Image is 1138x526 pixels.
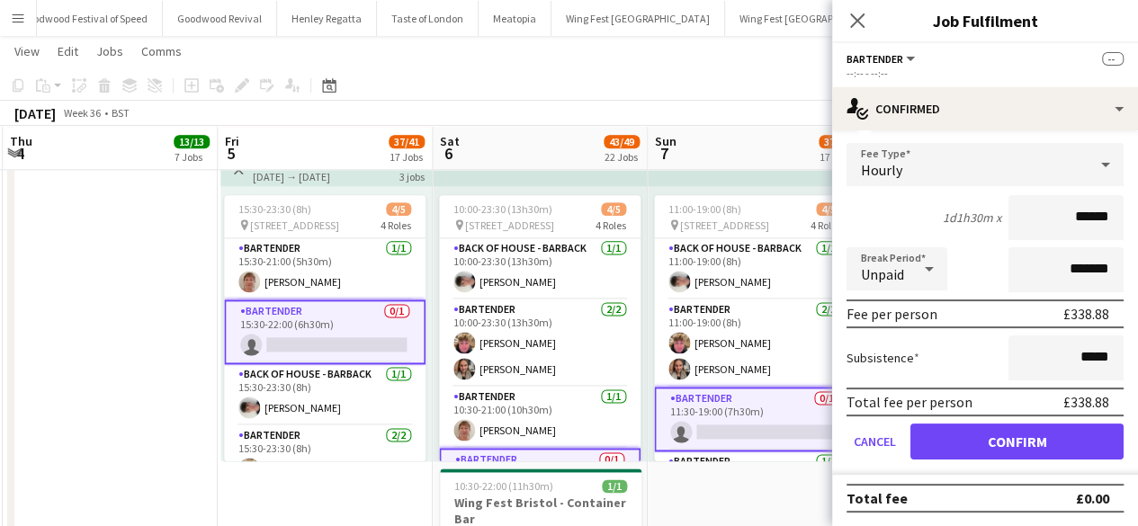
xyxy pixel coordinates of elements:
[250,218,339,232] span: [STREET_ADDRESS]
[832,9,1138,32] h3: Job Fulfilment
[668,202,741,216] span: 11:00-19:00 (8h)
[50,40,85,63] a: Edit
[238,202,311,216] span: 15:30-23:30 (8h)
[175,150,209,164] div: 7 Jobs
[847,52,918,66] button: Bartender
[847,305,937,323] div: Fee per person
[399,168,425,183] div: 3 jobs
[89,40,130,63] a: Jobs
[910,423,1124,459] button: Confirm
[439,448,641,513] app-card-role: Bartender0/1
[390,150,424,164] div: 17 Jobs
[14,104,56,122] div: [DATE]
[439,195,641,461] app-job-card: 10:00-23:30 (13h30m)4/5 [STREET_ADDRESS]4 RolesBack of House - Barback1/110:00-23:30 (13h30m)[PER...
[465,218,554,232] span: [STREET_ADDRESS]
[816,202,841,216] span: 4/5
[440,133,460,149] span: Sat
[654,195,856,461] app-job-card: 11:00-19:00 (8h)4/5 [STREET_ADDRESS]4 RolesBack of House - Barback1/111:00-19:00 (8h)[PERSON_NAME...
[253,170,387,183] div: [DATE] → [DATE]
[174,135,210,148] span: 13/13
[439,238,641,299] app-card-role: Back of House - Barback1/110:00-23:30 (13h30m)[PERSON_NAME]
[601,202,626,216] span: 4/5
[1063,393,1109,411] div: £338.88
[819,135,855,148] span: 37/41
[134,40,189,63] a: Comms
[377,1,479,36] button: Taste of London
[479,1,551,36] button: Meatopia
[7,40,47,63] a: View
[725,1,899,36] button: Wing Fest [GEOGRAPHIC_DATA]
[439,299,641,387] app-card-role: Bartender2/210:00-23:30 (13h30m)[PERSON_NAME][PERSON_NAME]
[58,43,78,59] span: Edit
[112,106,130,120] div: BST
[277,1,377,36] button: Henley Regatta
[847,423,903,459] button: Cancel
[437,143,460,164] span: 6
[224,195,426,461] app-job-card: 15:30-23:30 (8h)4/5 [STREET_ADDRESS]4 RolesBartender1/115:30-21:00 (5h30m)[PERSON_NAME]Bartender0...
[225,133,239,149] span: Fri
[655,133,677,149] span: Sun
[847,489,908,507] div: Total fee
[224,299,426,364] app-card-role: Bartender0/115:30-22:00 (6h30m)
[943,210,1001,226] div: 1d1h30m x
[1102,52,1124,66] span: --
[847,393,972,411] div: Total fee per person
[6,1,163,36] button: Goodwood Festival of Speed
[386,202,411,216] span: 4/5
[389,135,425,148] span: 37/41
[222,143,239,164] span: 5
[847,67,1124,80] div: --:-- - --:--
[224,425,426,513] app-card-role: Bartender2/215:30-23:30 (8h)
[654,238,856,299] app-card-role: Back of House - Barback1/111:00-19:00 (8h)[PERSON_NAME]
[861,161,902,179] span: Hourly
[454,479,553,493] span: 10:30-22:00 (11h30m)
[652,143,677,164] span: 7
[224,364,426,425] app-card-role: Back of House - Barback1/115:30-23:30 (8h)[PERSON_NAME]
[847,52,903,66] span: Bartender
[680,218,769,232] span: [STREET_ADDRESS]
[654,299,856,387] app-card-role: Bartender2/211:00-19:00 (8h)[PERSON_NAME][PERSON_NAME]
[654,451,856,513] app-card-role: Bartender1/1
[1076,489,1109,507] div: £0.00
[596,218,626,232] span: 4 Roles
[224,238,426,299] app-card-role: Bartender1/115:30-21:00 (5h30m)[PERSON_NAME]
[1063,305,1109,323] div: £338.88
[820,150,854,164] div: 17 Jobs
[10,133,32,149] span: Thu
[381,218,411,232] span: 4 Roles
[14,43,40,59] span: View
[163,1,277,36] button: Goodwood Revival
[141,43,182,59] span: Comms
[654,387,856,451] app-card-role: Bartender0/111:30-19:00 (7h30m)
[602,479,627,493] span: 1/1
[832,87,1138,130] div: Confirmed
[453,202,552,216] span: 10:00-23:30 (13h30m)
[604,135,640,148] span: 43/49
[439,387,641,448] app-card-role: Bartender1/110:30-21:00 (10h30m)[PERSON_NAME]
[861,265,904,283] span: Unpaid
[847,350,919,366] label: Subsistence
[811,218,841,232] span: 4 Roles
[59,106,104,120] span: Week 36
[551,1,725,36] button: Wing Fest [GEOGRAPHIC_DATA]
[96,43,123,59] span: Jobs
[605,150,639,164] div: 22 Jobs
